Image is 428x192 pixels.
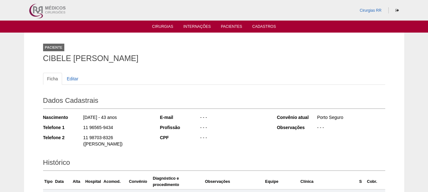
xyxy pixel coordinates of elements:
div: Observações [277,124,316,131]
div: [DATE] - 43 anos [83,114,151,122]
th: Observações [204,174,264,189]
div: - - - [200,124,268,132]
h2: Histórico [43,156,385,171]
th: Acomod. [102,174,128,189]
a: Cadastros [252,24,276,31]
div: Telefone 2 [43,134,83,141]
div: - - - [200,114,268,122]
th: Diagnóstico e procedimento [151,174,204,189]
h2: Dados Cadastrais [43,94,385,109]
i: Sair [395,9,399,12]
th: Data [54,174,69,189]
a: Cirurgias RR [360,8,381,13]
a: Internações [183,24,211,31]
th: Equipe [264,174,299,189]
div: Telefone 1 [43,124,83,131]
th: Clínica [299,174,358,189]
th: S [358,174,366,189]
div: Porto Seguro [316,114,385,122]
th: Alta [69,174,84,189]
div: 11 96565-9434 [83,124,151,132]
div: Profissão [160,124,200,131]
th: Hospital [84,174,102,189]
th: Tipo [43,174,54,189]
div: Paciente [43,44,65,51]
a: Cirurgias [152,24,173,31]
th: Convênio [128,174,151,189]
div: Convênio atual [277,114,316,121]
a: Pacientes [221,24,242,31]
th: Cobr. [366,174,378,189]
div: Nascimento [43,114,83,121]
div: - - - [316,124,385,132]
h1: CIBELE [PERSON_NAME] [43,54,385,62]
div: - - - [200,134,268,142]
a: Ficha [43,73,62,85]
div: CPF [160,134,200,141]
a: Editar [63,73,83,85]
div: E-mail [160,114,200,121]
div: 11 98703-8326 ([PERSON_NAME]) [83,134,151,149]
